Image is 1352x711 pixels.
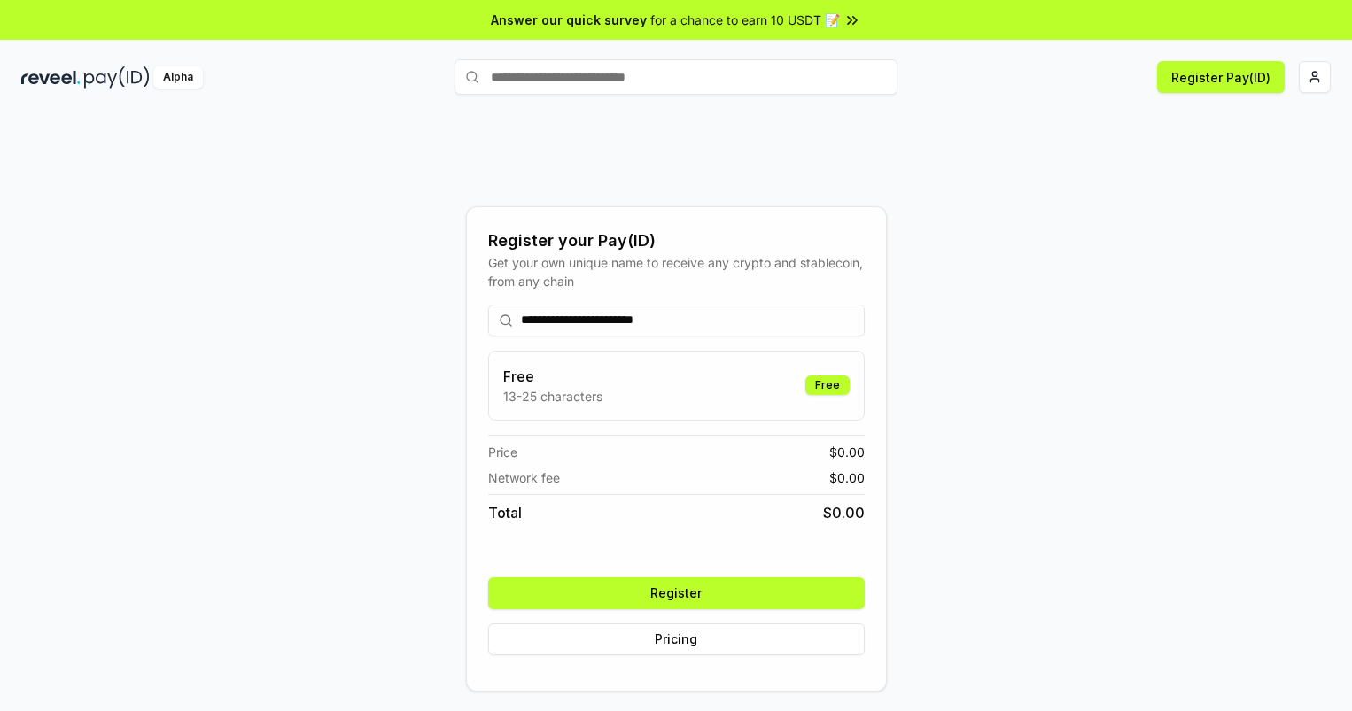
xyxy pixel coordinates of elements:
[1157,61,1285,93] button: Register Pay(ID)
[805,375,850,395] div: Free
[491,11,647,29] span: Answer our quick survey
[503,366,602,387] h3: Free
[488,228,865,253] div: Register your Pay(ID)
[823,502,865,523] span: $ 0.00
[488,443,517,461] span: Price
[488,577,865,609] button: Register
[650,11,840,29] span: for a chance to earn 10 USDT 📝
[503,387,602,406] p: 13-25 characters
[84,66,150,89] img: pay_id
[488,502,522,523] span: Total
[488,253,865,290] div: Get your own unique name to receive any crypto and stablecoin, from any chain
[829,468,865,487] span: $ 0.00
[21,66,81,89] img: reveel_dark
[488,623,865,655] button: Pricing
[488,468,560,487] span: Network fee
[153,66,203,89] div: Alpha
[829,443,865,461] span: $ 0.00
